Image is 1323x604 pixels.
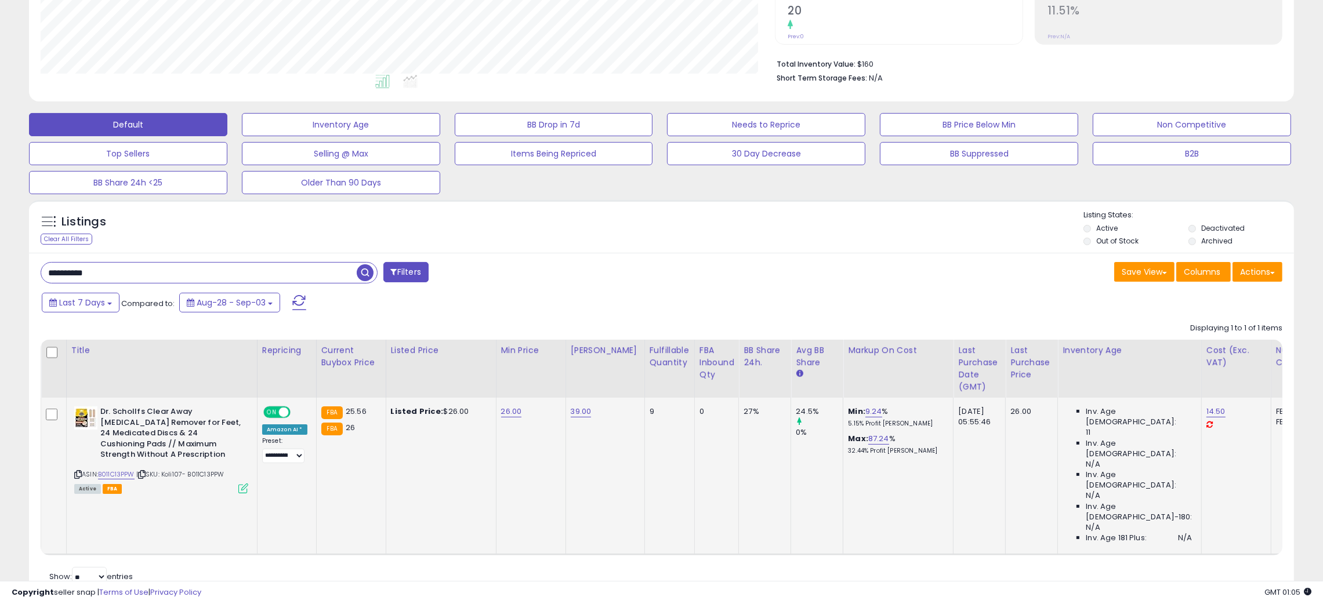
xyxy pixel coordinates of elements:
div: 26.00 [1010,406,1049,417]
span: N/A [1086,459,1100,470]
span: N/A [1086,490,1100,501]
div: FBA inbound Qty [699,344,734,381]
button: Items Being Repriced [455,142,653,165]
button: Default [29,113,227,136]
div: Cost (Exc. VAT) [1206,344,1266,369]
a: Terms of Use [99,587,148,598]
button: Non Competitive [1093,113,1291,136]
p: 5.15% Profit [PERSON_NAME] [848,420,944,428]
span: N/A [1178,533,1192,543]
label: Out of Stock [1096,236,1139,246]
a: 87.24 [868,433,889,445]
small: FBA [321,423,343,435]
div: Last Purchase Date (GMT) [958,344,1001,393]
span: Columns [1184,266,1220,278]
div: 27% [744,406,782,417]
button: 30 Day Decrease [667,142,865,165]
h5: Listings [61,214,106,230]
div: % [848,406,944,428]
span: | SKU: Koli107- B011C13PPW [136,470,224,479]
li: $160 [777,56,1274,70]
a: 14.50 [1206,406,1226,417]
div: FBA: 5 [1276,406,1314,417]
div: ASIN: [74,406,248,492]
b: Short Term Storage Fees: [777,73,867,83]
div: BB Share 24h. [744,344,786,369]
div: Current Buybox Price [321,344,381,369]
a: 26.00 [501,406,522,417]
div: [PERSON_NAME] [571,344,640,356]
label: Deactivated [1201,223,1245,233]
b: Dr. Schollfs Clear Away [MEDICAL_DATA] Remover for Feet, 24 Medicated Discs & 24 Cushioning Pads ... [100,406,241,463]
div: Inventory Age [1063,344,1196,356]
small: Avg BB Share. [796,369,803,379]
div: Min Price [501,344,561,356]
button: Columns [1176,262,1231,282]
button: Last 7 Days [42,293,119,312]
button: Inventory Age [242,113,440,136]
div: seller snap | | [12,587,201,598]
img: 51nucXWJM+L._SL40_.jpg [74,406,97,430]
p: Listing States: [1083,210,1294,221]
div: Displaying 1 to 1 of 1 items [1190,323,1282,334]
button: Aug-28 - Sep-03 [179,293,280,312]
button: Top Sellers [29,142,227,165]
div: Avg BB Share [796,344,838,369]
h2: 20 [788,4,1022,20]
b: Min: [848,406,865,417]
div: 9 [650,406,686,417]
span: N/A [1086,522,1100,533]
span: Inv. Age [DEMOGRAPHIC_DATA]: [1086,470,1192,490]
button: Needs to Reprice [667,113,865,136]
span: 11 [1086,427,1090,438]
div: 0% [796,427,843,438]
b: Total Inventory Value: [777,59,856,69]
button: Selling @ Max [242,142,440,165]
a: 39.00 [571,406,592,417]
a: 9.24 [865,406,882,417]
div: $26.00 [391,406,487,417]
span: Show: entries [49,571,133,582]
span: Last 7 Days [59,297,105,308]
div: 24.5% [796,406,843,417]
span: Inv. Age [DEMOGRAPHIC_DATA]: [1086,438,1192,459]
span: 2025-09-11 01:05 GMT [1264,587,1311,598]
div: Last Purchase Price [1010,344,1053,381]
span: Inv. Age [DEMOGRAPHIC_DATA]: [1086,406,1192,427]
button: Actions [1233,262,1282,282]
a: B011C13PPW [98,470,135,479]
strong: Copyright [12,587,54,598]
button: Filters [383,262,429,282]
div: [DATE] 05:55:46 [958,406,996,427]
button: BB Suppressed [880,142,1078,165]
span: 25.56 [346,406,367,417]
div: Preset: [262,437,307,463]
div: FBM: 0 [1276,417,1314,427]
h2: 11.51% [1047,4,1282,20]
p: 32.44% Profit [PERSON_NAME] [848,447,944,455]
div: 0 [699,406,730,417]
a: Privacy Policy [150,587,201,598]
span: Compared to: [121,298,175,309]
label: Archived [1201,236,1233,246]
small: FBA [321,406,343,419]
span: Aug-28 - Sep-03 [197,297,266,308]
b: Max: [848,433,868,444]
small: Prev: N/A [1047,33,1070,40]
span: Inv. Age [DEMOGRAPHIC_DATA]-180: [1086,501,1192,522]
span: N/A [869,72,883,83]
span: All listings currently available for purchase on Amazon [74,484,101,494]
label: Active [1096,223,1118,233]
span: FBA [103,484,122,494]
button: BB Price Below Min [880,113,1078,136]
div: Num of Comp. [1276,344,1318,369]
button: B2B [1093,142,1291,165]
span: Inv. Age 181 Plus: [1086,533,1147,543]
button: Save View [1114,262,1175,282]
div: Markup on Cost [848,344,948,356]
div: Repricing [262,344,311,356]
th: The percentage added to the cost of goods (COGS) that forms the calculator for Min & Max prices. [843,340,954,398]
span: OFF [289,407,307,417]
div: Title [71,344,252,356]
b: Listed Price: [391,406,444,417]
